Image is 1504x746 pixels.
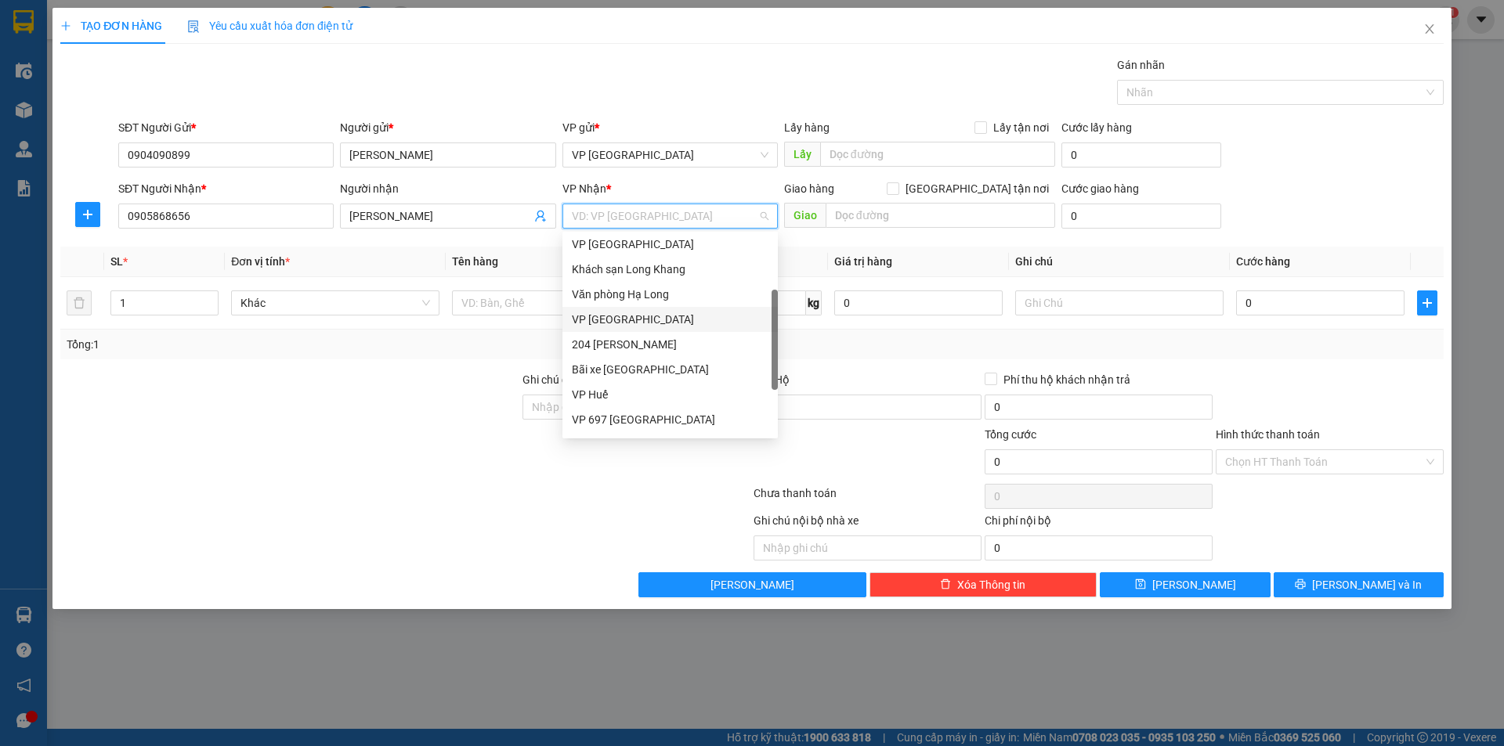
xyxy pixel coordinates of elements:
[1061,142,1221,168] input: Cước lấy hàng
[784,182,834,195] span: Giao hàng
[67,336,580,353] div: Tổng: 1
[784,142,820,167] span: Lấy
[957,576,1025,593] span: Xóa Thông tin
[1100,572,1270,597] button: save[PERSON_NAME]
[752,485,983,512] div: Chưa thanh toán
[806,290,822,315] span: kg
[1216,428,1320,441] label: Hình thức thanh toán
[572,361,768,378] div: Bãi xe [GEOGRAPHIC_DATA]
[562,307,778,332] div: VP Đà Nẵng
[834,255,892,268] span: Giá trị hàng
[562,382,778,407] div: VP Huế
[985,512,1213,535] div: Chi phí nội bộ
[572,411,768,428] div: VP 697 [GEOGRAPHIC_DATA]
[710,576,794,593] span: [PERSON_NAME]
[1408,8,1452,52] button: Close
[231,255,290,268] span: Đơn vị tính
[997,371,1137,388] span: Phí thu hộ khách nhận trả
[834,290,1003,315] input: 0
[572,386,768,403] div: VP Huế
[1117,59,1165,71] label: Gán nhãn
[76,208,99,221] span: plus
[562,119,778,136] div: VP gửi
[754,535,982,560] input: Nhập ghi chú
[562,332,778,357] div: 204 Trần Quang Khải
[452,255,498,268] span: Tên hàng
[638,572,866,597] button: [PERSON_NAME]
[1061,182,1139,195] label: Cước giao hàng
[1061,121,1132,134] label: Cước lấy hàng
[240,291,430,315] span: Khác
[67,290,92,315] button: delete
[784,121,830,134] span: Lấy hàng
[110,255,123,268] span: SL
[1295,578,1306,591] span: printer
[562,432,778,457] div: VP Ninh Bình
[1152,576,1236,593] span: [PERSON_NAME]
[340,119,555,136] div: Người gửi
[562,232,778,257] div: VP Quảng Bình
[1274,572,1444,597] button: printer[PERSON_NAME] và In
[1418,297,1437,309] span: plus
[1009,247,1230,277] th: Ghi chú
[452,290,660,315] input: VD: Bàn, Ghế
[985,428,1036,441] span: Tổng cước
[1061,204,1221,229] input: Cước giao hàng
[562,407,778,432] div: VP 697 Điện Biên Phủ
[562,282,778,307] div: Văn phòng Hạ Long
[1312,576,1422,593] span: [PERSON_NAME] và In
[534,210,547,222] span: user-add
[572,143,768,167] span: VP Ninh Bình
[522,373,609,386] label: Ghi chú đơn hàng
[60,20,162,32] span: TẠO ĐƠN HÀNG
[572,336,768,353] div: 204 [PERSON_NAME]
[572,261,768,278] div: Khách sạn Long Khang
[562,357,778,382] div: Bãi xe Thạch Bàn
[869,572,1097,597] button: deleteXóa Thông tin
[1135,578,1146,591] span: save
[1015,290,1224,315] input: Ghi Chú
[754,512,982,535] div: Ghi chú nội bộ nhà xe
[340,180,555,197] div: Người nhận
[1423,23,1436,35] span: close
[118,180,334,197] div: SĐT Người Nhận
[75,202,100,227] button: plus
[562,182,606,195] span: VP Nhận
[187,20,200,33] img: icon
[522,395,750,420] input: Ghi chú đơn hàng
[562,257,778,282] div: Khách sạn Long Khang
[754,373,790,386] span: Thu Hộ
[1236,255,1290,268] span: Cước hàng
[572,311,768,328] div: VP [GEOGRAPHIC_DATA]
[820,142,1055,167] input: Dọc đường
[60,20,71,31] span: plus
[987,119,1055,136] span: Lấy tận nơi
[1417,290,1437,315] button: plus
[784,203,826,228] span: Giao
[940,578,951,591] span: delete
[118,119,334,136] div: SĐT Người Gửi
[899,180,1055,197] span: [GEOGRAPHIC_DATA] tận nơi
[572,286,768,303] div: Văn phòng Hạ Long
[572,236,768,253] div: VP [GEOGRAPHIC_DATA]
[187,20,352,32] span: Yêu cầu xuất hóa đơn điện tử
[826,203,1055,228] input: Dọc đường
